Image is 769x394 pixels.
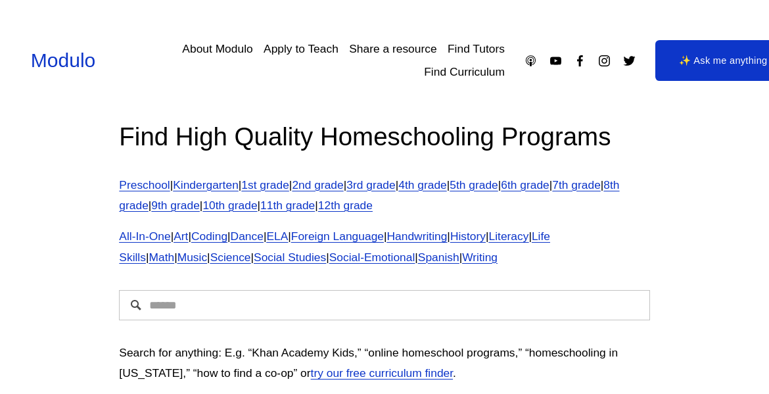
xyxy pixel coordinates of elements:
[387,230,448,243] a: Handwriting
[260,199,315,212] a: 11th grade
[119,178,170,191] a: Preschool
[119,226,649,268] p: | | | | | | | | | | | | | | | |
[119,230,550,263] a: Life Skills
[311,366,454,380] a: try our free curriculum finder
[450,230,486,243] a: History
[549,54,563,68] a: YouTube
[349,38,436,61] a: Share a resource
[501,178,549,191] a: 6th grade
[177,251,207,264] a: Music
[191,230,227,243] a: Coding
[202,199,257,212] a: 10th grade
[418,251,459,264] a: Spanish
[119,290,649,320] input: Search
[346,178,395,191] a: 3rd grade
[174,230,188,243] a: Art
[552,178,601,191] a: 7th grade
[31,49,96,71] a: Modulo
[254,251,326,264] a: Social Studies
[149,251,174,264] a: Math
[329,251,415,264] a: Social-Emotional
[119,175,649,216] p: | | | | | | | | | | | | |
[119,230,170,243] a: All-In-One
[151,199,200,212] a: 9th grade
[489,230,529,243] a: Literacy
[210,251,251,264] a: Science
[241,178,289,191] a: 1st grade
[318,199,373,212] a: 12th grade
[266,230,288,243] a: ELA
[462,251,498,264] a: Writing
[119,343,649,384] p: Search for anything: E.g. “Khan Academy Kids,” “online homeschool programs,” “homeschooling in [U...
[173,178,239,191] a: Kindergarten
[231,230,264,243] a: Dance
[291,230,384,243] a: Foreign Language
[573,54,587,68] a: Facebook
[450,178,498,191] a: 5th grade
[622,54,636,68] a: Twitter
[182,38,252,61] a: About Modulo
[398,178,447,191] a: 4th grade
[597,54,611,68] a: Instagram
[119,120,649,153] h2: Find High Quality Homeschooling Programs
[524,54,538,68] a: Apple Podcasts
[264,38,338,61] a: Apply to Teach
[448,38,505,61] a: Find Tutors
[424,61,505,84] a: Find Curriculum
[292,178,343,191] a: 2nd grade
